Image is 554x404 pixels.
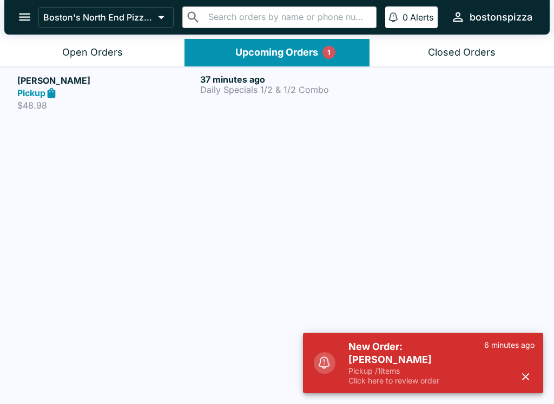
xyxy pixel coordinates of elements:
p: Alerts [410,12,433,23]
div: Open Orders [62,46,123,59]
p: Daily Specials 1/2 & 1/2 Combo [200,85,379,95]
p: 0 [403,12,408,23]
div: bostonspizza [470,11,532,24]
h6: 37 minutes ago [200,74,379,85]
h5: [PERSON_NAME] [17,74,196,87]
p: Pickup / 1 items [348,366,484,376]
h5: New Order: [PERSON_NAME] [348,340,484,366]
p: Boston's North End Pizza Bakery [43,12,154,23]
div: Upcoming Orders [235,46,318,59]
p: Click here to review order [348,376,484,386]
button: Boston's North End Pizza Bakery [38,7,174,28]
button: bostonspizza [446,5,537,29]
strong: Pickup [17,87,45,98]
p: $48.98 [17,100,196,111]
p: 6 minutes ago [484,340,535,350]
input: Search orders by name or phone number [205,10,372,25]
button: open drawer [11,3,38,31]
div: Closed Orders [428,46,496,59]
p: 1 [327,47,331,58]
